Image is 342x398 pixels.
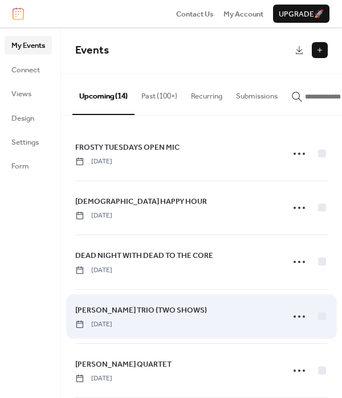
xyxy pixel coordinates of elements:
a: Connect [5,60,52,79]
img: logo [13,7,24,20]
a: My Events [5,36,52,54]
button: Upcoming (14) [72,73,135,114]
span: Contact Us [176,9,214,20]
span: Settings [11,137,39,148]
span: Upgrade 🚀 [279,9,324,20]
button: Upgrade🚀 [273,5,329,23]
span: [DATE] [75,374,112,384]
span: Connect [11,64,40,76]
span: [DATE] [75,211,112,221]
a: Contact Us [176,8,214,19]
span: Views [11,88,31,100]
button: Submissions [229,73,284,113]
span: [DATE] [75,319,112,330]
span: [PERSON_NAME] QUARTET [75,359,172,370]
a: DEAD NIGHT WITH DEAD TO THE CORE [75,249,213,262]
span: [DATE] [75,265,112,276]
a: [DEMOGRAPHIC_DATA] HAPPY HOUR [75,195,207,208]
span: My Events [11,40,45,51]
a: [PERSON_NAME] QUARTET [75,358,172,371]
a: Views [5,84,52,102]
a: Settings [5,133,52,151]
span: [PERSON_NAME] TRIO (TWO SHOWS) [75,305,207,316]
span: FROSTY TUESDAYS OPEN MIC [75,142,180,153]
span: Design [11,113,34,124]
a: Design [5,109,52,127]
button: Recurring [184,73,229,113]
span: My Account [223,9,263,20]
a: FROSTY TUESDAYS OPEN MIC [75,141,180,154]
span: DEAD NIGHT WITH DEAD TO THE CORE [75,250,213,261]
span: [DEMOGRAPHIC_DATA] HAPPY HOUR [75,196,207,207]
button: Past (100+) [135,73,184,113]
a: Form [5,157,52,175]
span: [DATE] [75,157,112,167]
a: [PERSON_NAME] TRIO (TWO SHOWS) [75,304,207,317]
span: Form [11,161,29,172]
a: My Account [223,8,263,19]
span: Events [75,40,109,61]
